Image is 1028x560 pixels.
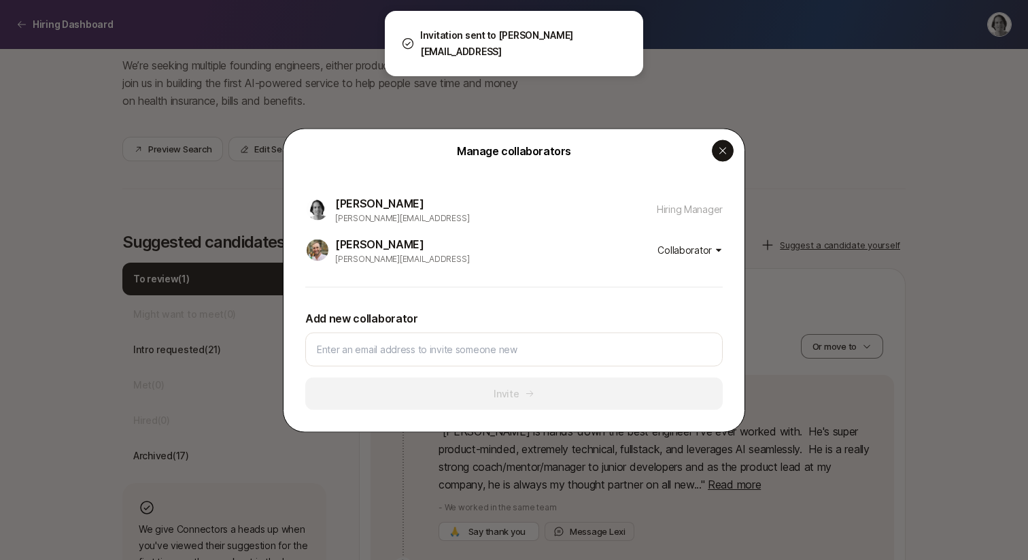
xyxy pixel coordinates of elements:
img: ce576709_fac9_4f7c_98c5_5f1f6441faaf.jpg [307,198,328,220]
input: Enter an email address to invite someone new [317,341,711,357]
img: 62adc691_e2e7_4265_8cd2_a657775be7a2.jpg [307,239,328,261]
p: [PERSON_NAME][EMAIL_ADDRESS] [335,252,633,265]
span: Add new collaborator [305,309,418,327]
p: Collaborator [657,242,712,258]
button: Collaborator [657,242,723,258]
h2: Manage collaborators [457,145,571,156]
p: [PERSON_NAME][EMAIL_ADDRESS] [335,212,633,224]
p: [PERSON_NAME] [335,235,633,252]
p: [PERSON_NAME] [335,194,633,212]
p: Hiring Manager [657,201,723,217]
